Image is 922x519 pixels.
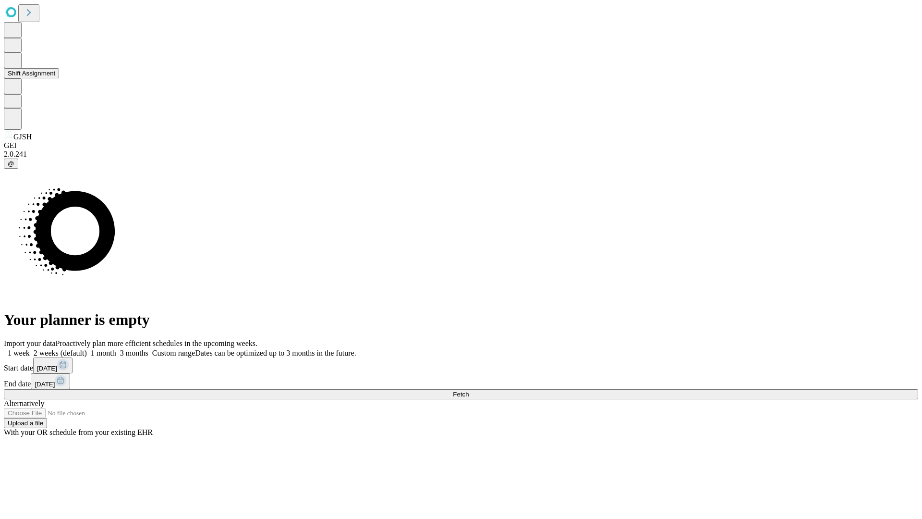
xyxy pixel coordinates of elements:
[120,349,148,357] span: 3 months
[13,133,32,141] span: GJSH
[31,373,70,389] button: [DATE]
[56,339,257,347] span: Proactively plan more efficient schedules in the upcoming weeks.
[152,349,195,357] span: Custom range
[453,391,469,398] span: Fetch
[4,373,918,389] div: End date
[4,141,918,150] div: GEI
[8,160,14,167] span: @
[8,349,30,357] span: 1 week
[4,358,918,373] div: Start date
[91,349,116,357] span: 1 month
[35,381,55,388] span: [DATE]
[4,428,153,436] span: With your OR schedule from your existing EHR
[4,68,59,78] button: Shift Assignment
[4,150,918,159] div: 2.0.241
[4,311,918,329] h1: Your planner is empty
[4,339,56,347] span: Import your data
[37,365,57,372] span: [DATE]
[4,159,18,169] button: @
[4,399,44,408] span: Alternatively
[4,418,47,428] button: Upload a file
[34,349,87,357] span: 2 weeks (default)
[195,349,356,357] span: Dates can be optimized up to 3 months in the future.
[33,358,73,373] button: [DATE]
[4,389,918,399] button: Fetch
